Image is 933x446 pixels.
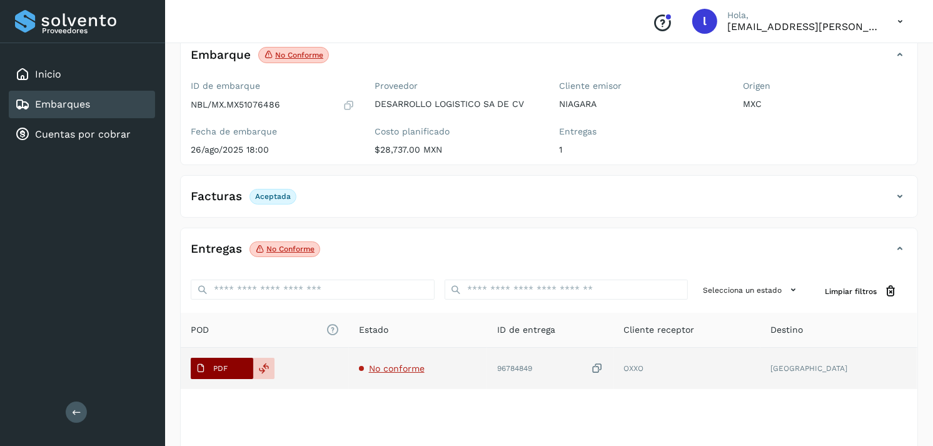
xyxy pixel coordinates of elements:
[181,238,917,270] div: EntregasNo conforme
[9,61,155,88] div: Inicio
[744,81,908,91] label: Origen
[375,144,540,155] p: $28,737.00 MXN
[9,91,155,118] div: Embarques
[770,323,803,337] span: Destino
[375,126,540,137] label: Costo planificado
[35,68,61,80] a: Inicio
[624,323,695,337] span: Cliente receptor
[9,121,155,148] div: Cuentas por cobrar
[559,126,724,137] label: Entregas
[275,51,323,59] p: No conforme
[559,99,724,109] p: NIAGARA
[191,48,251,63] h4: Embarque
[815,280,907,303] button: Limpiar filtros
[191,358,253,379] button: PDF
[191,144,355,155] p: 26/ago/2025 18:00
[359,323,388,337] span: Estado
[727,10,877,21] p: Hola,
[191,81,355,91] label: ID de embarque
[760,348,917,389] td: [GEOGRAPHIC_DATA]
[35,98,90,110] a: Embarques
[614,348,761,389] td: OXXO
[191,99,280,110] p: NBL/MX.MX51076486
[698,280,805,300] button: Selecciona un estado
[42,26,150,35] p: Proveedores
[191,126,355,137] label: Fecha de embarque
[375,99,540,109] p: DESARROLLO LOGISTICO SA DE CV
[266,245,315,253] p: No conforme
[181,44,917,76] div: EmbarqueNo conforme
[255,192,291,201] p: Aceptada
[191,190,242,204] h4: Facturas
[744,99,908,109] p: MXC
[559,81,724,91] label: Cliente emisor
[375,81,540,91] label: Proveedor
[191,242,242,256] h4: Entregas
[181,186,917,217] div: FacturasAceptada
[727,21,877,33] p: lauraamalia.castillo@xpertal.com
[253,358,275,379] div: Reemplazar POD
[497,323,555,337] span: ID de entrega
[497,362,603,375] div: 96784849
[559,144,724,155] p: 1
[825,286,877,297] span: Limpiar filtros
[191,323,339,337] span: POD
[369,363,425,373] span: No conforme
[35,128,131,140] a: Cuentas por cobrar
[213,364,228,373] p: PDF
